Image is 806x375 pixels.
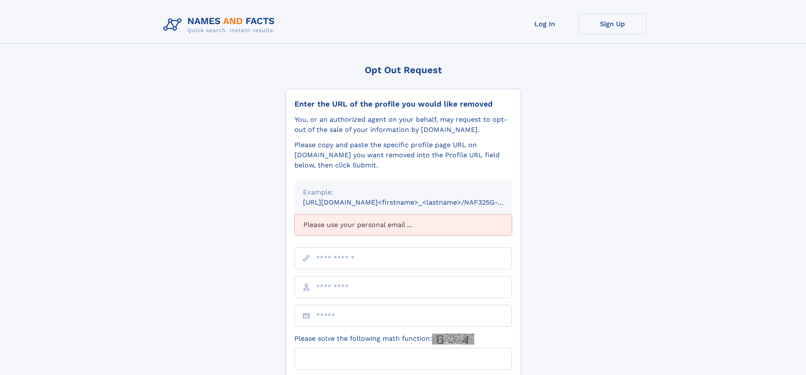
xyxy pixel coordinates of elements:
a: Sign Up [579,14,646,34]
div: Please copy and paste the specific profile page URL on [DOMAIN_NAME] you want removed into the Pr... [294,140,512,170]
div: Enter the URL of the profile you would like removed [294,99,512,109]
label: Please solve the following math function: [294,334,474,345]
div: Opt Out Request [286,65,521,75]
div: Please use your personal email ... [294,214,512,235]
div: You, or an authorized agent on your behalf, may request to opt-out of the sale of your informatio... [294,115,512,135]
a: Log In [511,14,579,34]
div: Example: [303,187,503,197]
small: [URL][DOMAIN_NAME]<firstname>_<lastname>/NAF325G-xxxxxxxx [303,198,528,206]
img: Logo Names and Facts [160,14,282,36]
